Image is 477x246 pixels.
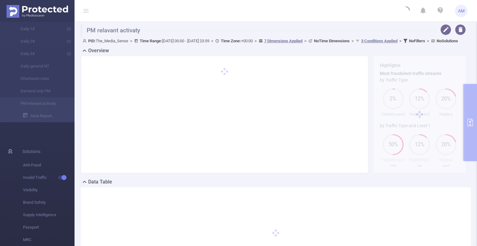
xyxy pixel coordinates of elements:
span: Solutions [22,145,40,158]
i: icon: user [83,39,88,43]
span: Visibility [23,184,75,196]
span: > [425,39,431,43]
span: AM [458,5,465,17]
span: > [209,39,215,43]
span: > [350,39,356,43]
span: > [128,39,134,43]
span: Supply Intelligence [23,209,75,221]
b: No Solutions [437,39,458,43]
span: MRC [23,234,75,246]
span: > [253,39,259,43]
u: 7 Dimensions Applied [264,39,302,43]
span: > [302,39,308,43]
img: Protected Media [7,5,68,18]
i: icon: loading [402,7,410,15]
span: Anti-Fraud [23,159,75,171]
span: Passport [23,221,75,234]
span: Brand Safety [23,196,75,209]
u: 3 Conditions Applied [361,39,397,43]
span: Invalid Traffic [23,171,75,184]
h1: PM relavant activaty [81,24,432,37]
b: Time Zone: [221,39,241,43]
h2: Overview [88,47,109,54]
b: PID: [88,39,96,43]
span: > [397,39,403,43]
b: No Time Dimensions [314,39,350,43]
b: Time Range: [140,39,162,43]
span: The_Media_Sense [DATE] 00:00 - [DATE] 23:59 +00:00 [83,39,458,43]
h2: Data Table [88,178,112,186]
b: No Filters [409,39,425,43]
